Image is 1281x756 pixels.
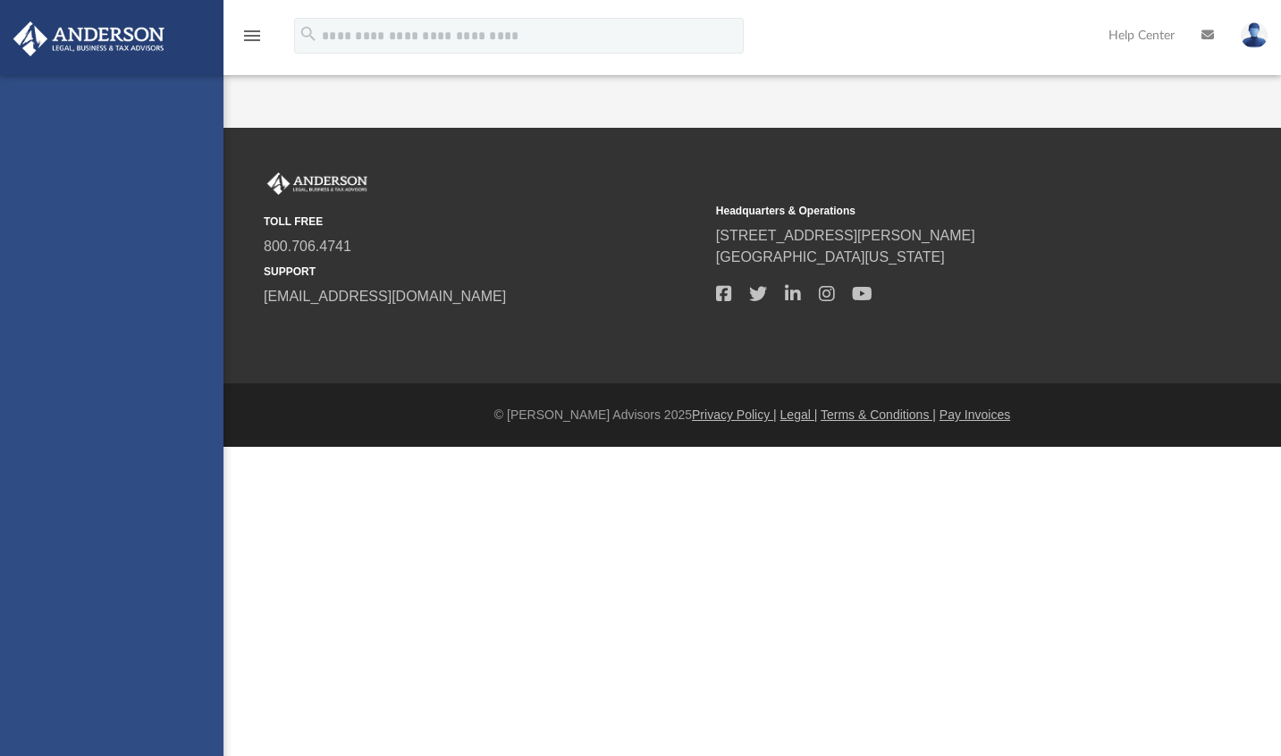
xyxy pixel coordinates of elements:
[264,239,351,254] a: 800.706.4741
[8,21,170,56] img: Anderson Advisors Platinum Portal
[692,407,777,422] a: Privacy Policy |
[940,407,1010,422] a: Pay Invoices
[264,264,704,280] small: SUPPORT
[299,24,318,44] i: search
[264,214,704,230] small: TOLL FREE
[264,289,506,304] a: [EMAIL_ADDRESS][DOMAIN_NAME]
[241,34,263,46] a: menu
[241,25,263,46] i: menu
[821,407,936,422] a: Terms & Conditions |
[716,203,1156,219] small: Headquarters & Operations
[264,172,371,196] img: Anderson Advisors Platinum Portal
[780,407,818,422] a: Legal |
[716,228,975,243] a: [STREET_ADDRESS][PERSON_NAME]
[716,249,945,265] a: [GEOGRAPHIC_DATA][US_STATE]
[1241,22,1268,48] img: User Pic
[223,406,1281,424] div: © [PERSON_NAME] Advisors 2025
